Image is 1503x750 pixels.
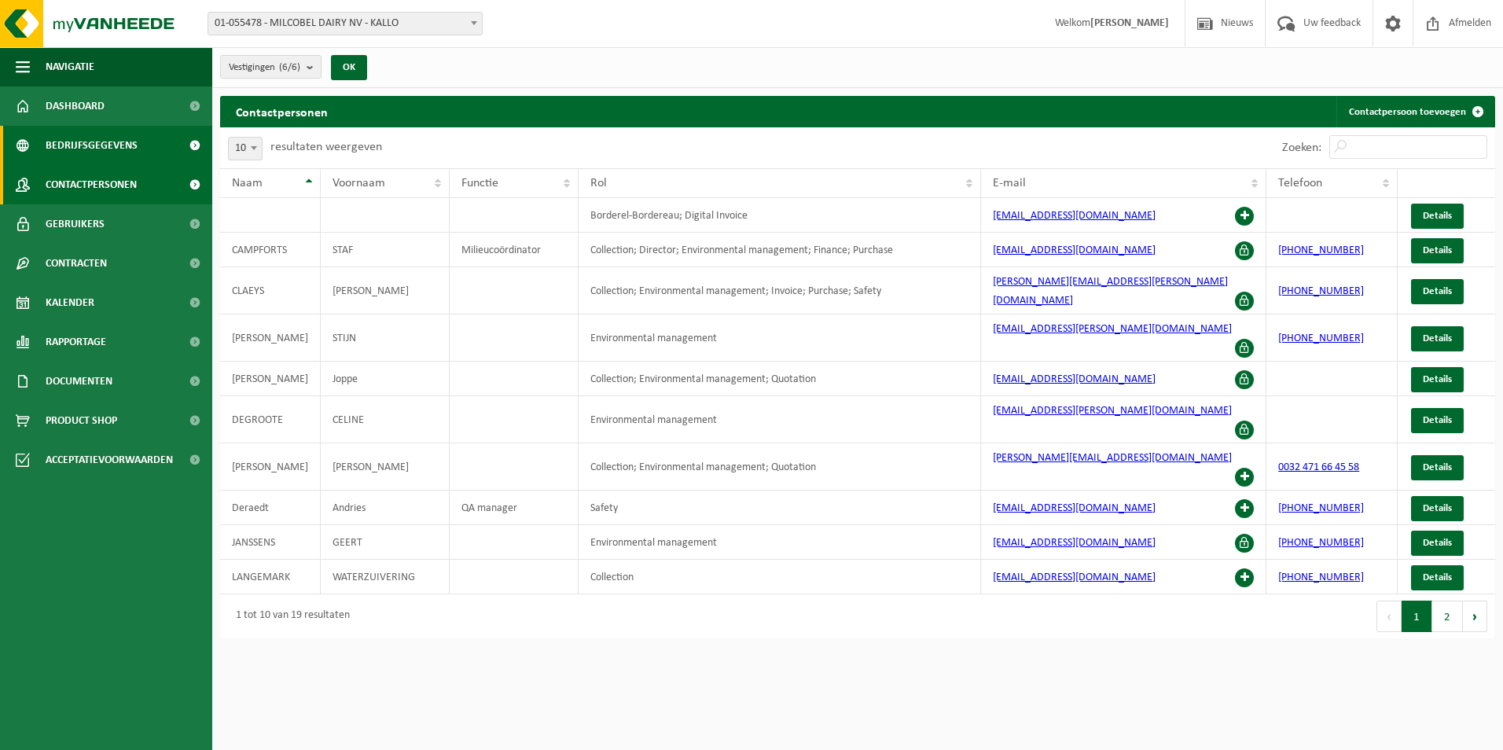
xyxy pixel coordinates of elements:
span: Contactpersonen [46,165,137,204]
span: 01-055478 - MILCOBEL DAIRY NV - KALLO [208,12,483,35]
span: Gebruikers [46,204,105,244]
a: Details [1411,279,1464,304]
span: Navigatie [46,47,94,86]
td: Collection; Environmental management; Invoice; Purchase; Safety [579,267,981,314]
td: Andries [321,491,450,525]
td: [PERSON_NAME] [220,443,321,491]
td: [PERSON_NAME] [220,314,321,362]
span: Details [1423,572,1452,583]
span: Details [1423,503,1452,513]
button: OK [331,55,367,80]
span: 10 [228,137,263,160]
a: [EMAIL_ADDRESS][DOMAIN_NAME] [993,244,1156,256]
span: Bedrijfsgegevens [46,126,138,165]
span: Contracten [46,244,107,283]
td: CAMPFORTS [220,233,321,267]
td: LANGEMARK [220,560,321,594]
a: [EMAIL_ADDRESS][DOMAIN_NAME] [993,373,1156,385]
td: Collection; Environmental management; Quotation [579,443,981,491]
td: GEERT [321,525,450,560]
count: (6/6) [279,62,300,72]
a: [EMAIL_ADDRESS][PERSON_NAME][DOMAIN_NAME] [993,323,1232,335]
td: Joppe [321,362,450,396]
span: Telefoon [1278,177,1322,189]
td: Milieucoördinator [450,233,579,267]
a: Details [1411,326,1464,351]
td: CELINE [321,396,450,443]
a: [PERSON_NAME][EMAIL_ADDRESS][DOMAIN_NAME] [993,452,1232,464]
a: [PERSON_NAME][EMAIL_ADDRESS][PERSON_NAME][DOMAIN_NAME] [993,276,1228,307]
a: [EMAIL_ADDRESS][PERSON_NAME][DOMAIN_NAME] [993,405,1232,417]
td: Deraedt [220,491,321,525]
a: Details [1411,455,1464,480]
span: Documenten [46,362,112,401]
button: Previous [1376,601,1402,632]
a: Details [1411,204,1464,229]
span: Acceptatievoorwaarden [46,440,173,480]
a: [EMAIL_ADDRESS][DOMAIN_NAME] [993,572,1156,583]
h2: Contactpersonen [220,96,344,127]
div: 1 tot 10 van 19 resultaten [228,602,350,631]
span: Voornaam [333,177,385,189]
td: [PERSON_NAME] [321,443,450,491]
td: JANSSENS [220,525,321,560]
td: Collection [579,560,981,594]
td: Environmental management [579,525,981,560]
span: Product Shop [46,401,117,440]
span: Details [1423,286,1452,296]
span: Details [1423,211,1452,221]
td: Environmental management [579,396,981,443]
td: Safety [579,491,981,525]
span: 01-055478 - MILCOBEL DAIRY NV - KALLO [208,13,482,35]
span: Details [1423,415,1452,425]
td: STIJN [321,314,450,362]
a: [PHONE_NUMBER] [1278,537,1364,549]
td: [PERSON_NAME] [220,362,321,396]
a: Details [1411,531,1464,556]
a: Details [1411,238,1464,263]
label: resultaten weergeven [270,141,382,153]
td: QA manager [450,491,579,525]
td: Collection; Environmental management; Quotation [579,362,981,396]
td: [PERSON_NAME] [321,267,450,314]
span: Details [1423,462,1452,472]
span: Details [1423,538,1452,548]
span: Details [1423,333,1452,344]
td: STAF [321,233,450,267]
td: Environmental management [579,314,981,362]
td: DEGROOTE [220,396,321,443]
a: Details [1411,496,1464,521]
span: Functie [461,177,498,189]
a: Details [1411,367,1464,392]
button: Next [1463,601,1487,632]
span: Details [1423,245,1452,256]
a: [PHONE_NUMBER] [1278,333,1364,344]
span: Naam [232,177,263,189]
span: Kalender [46,283,94,322]
td: CLAEYS [220,267,321,314]
button: Vestigingen(6/6) [220,55,322,79]
strong: [PERSON_NAME] [1090,17,1169,29]
label: Zoeken: [1282,142,1321,154]
span: Rol [590,177,607,189]
button: 2 [1432,601,1463,632]
a: [EMAIL_ADDRESS][DOMAIN_NAME] [993,537,1156,549]
a: 0032 471 66 45 58 [1278,461,1359,473]
a: Details [1411,565,1464,590]
span: Rapportage [46,322,106,362]
a: [PHONE_NUMBER] [1278,502,1364,514]
td: WATERZUIVERING [321,560,450,594]
a: [EMAIL_ADDRESS][DOMAIN_NAME] [993,210,1156,222]
a: Details [1411,408,1464,433]
span: Vestigingen [229,56,300,79]
a: [PHONE_NUMBER] [1278,572,1364,583]
span: Dashboard [46,86,105,126]
span: E-mail [993,177,1026,189]
button: 1 [1402,601,1432,632]
a: Contactpersoon toevoegen [1336,96,1494,127]
a: [PHONE_NUMBER] [1278,244,1364,256]
a: [PHONE_NUMBER] [1278,285,1364,297]
span: 10 [229,138,262,160]
td: Borderel-Bordereau; Digital Invoice [579,198,981,233]
a: [EMAIL_ADDRESS][DOMAIN_NAME] [993,502,1156,514]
